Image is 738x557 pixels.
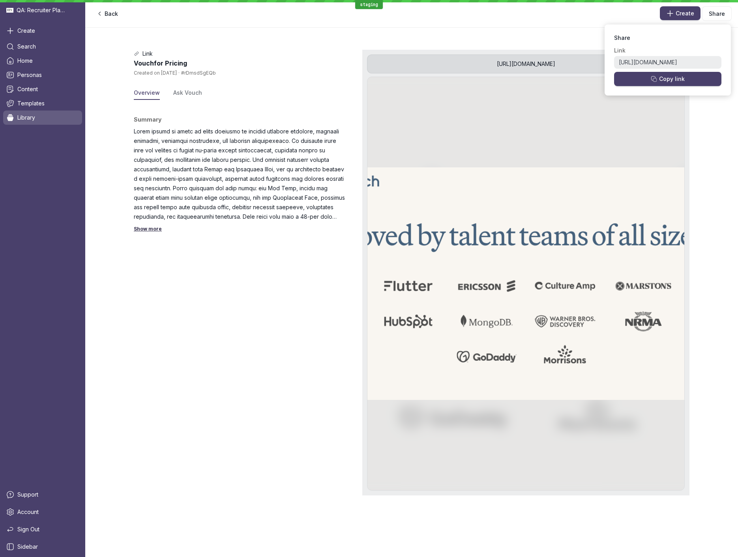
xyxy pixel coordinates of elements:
div: Link [134,50,216,58]
img: e6fe8512-e6bf-4d76-8efd-18d06b9afc77-thumbnail.png [319,77,732,490]
a: Back [92,8,123,20]
span: Create [676,9,694,17]
span: Overview [134,89,160,97]
button: Share [702,6,732,21]
h3: Share [614,34,721,42]
img: QA: Recruiter Playground avatar [6,7,13,14]
div: QA: Recruiter Playground [3,3,82,17]
button: Create [660,6,701,20]
p: Lorem ipsumd si ametc ad elits doeiusmo te incidid utlabore etdolore, magnaali enimadmi, veniamqu... [134,127,347,221]
button: Copy link [614,72,721,86]
a: Support [3,488,82,502]
span: Library [17,114,35,122]
a: Show more [134,226,162,232]
a: Templates [3,96,82,111]
a: Sign Out [3,522,82,536]
span: · [177,70,181,76]
div: Share [605,24,731,96]
a: [URL][DOMAIN_NAME] [497,60,555,68]
span: Sign Out [17,525,39,533]
span: Summary [134,116,161,123]
span: #rDmsdSgEQb [181,70,216,76]
span: Home [17,57,33,65]
h4: Link [614,47,721,54]
span: Copy link [659,75,685,83]
a: Account [3,505,82,519]
span: Ask Vouch [173,89,202,97]
button: Create [3,24,82,38]
span: Support [17,491,38,499]
a: [URL][DOMAIN_NAME] [614,58,721,66]
span: Sidebar [17,543,38,551]
span: Share [709,10,725,18]
span: QA: Recruiter Playground [17,6,67,14]
a: Search [3,39,82,54]
span: Back [105,10,118,18]
span: Account [17,508,39,516]
span: Personas [17,71,42,79]
a: Home [3,54,82,68]
span: Content [17,85,38,93]
span: Create [17,27,35,35]
span: Templates [17,99,45,107]
span: Created on [DATE] [134,70,177,76]
a: Personas [3,68,82,82]
span: Vouchfor Pricing [134,59,187,67]
span: Search [17,43,36,51]
a: Library [3,111,82,125]
a: Sidebar [3,540,82,554]
a: Content [3,82,82,96]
